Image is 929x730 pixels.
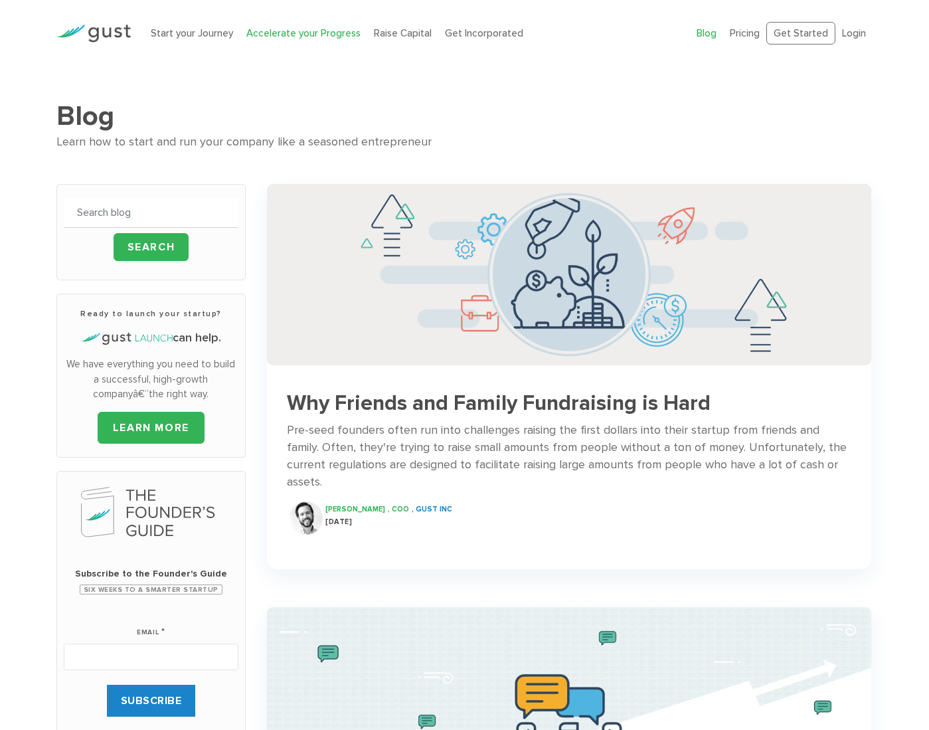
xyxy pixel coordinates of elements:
[64,329,238,347] h4: can help.
[290,502,323,535] img: Ryan Nash
[325,505,385,513] span: [PERSON_NAME]
[107,685,196,717] input: SUBSCRIBE
[267,184,871,548] a: Successful Startup Founders Invest In Their Own Ventures 0742d64fd6a698c3cfa409e71c3cc4e5620a7e72...
[80,585,222,594] span: Six Weeks to a Smarter Startup
[412,505,452,513] span: , Gust INC
[374,27,432,39] a: Raise Capital
[246,27,361,39] a: Accelerate your Progress
[56,25,131,43] img: Gust Logo
[64,198,238,228] input: Search blog
[766,22,835,45] a: Get Started
[98,412,205,444] a: LEARN MORE
[388,505,409,513] span: , COO
[325,517,352,526] span: [DATE]
[64,357,238,402] p: We have everything you need to build a successful, high-growth companyâ€”the right way.
[56,100,873,133] h1: Blog
[56,133,873,152] div: Learn how to start and run your company like a seasoned entrepreneur
[151,27,233,39] a: Start your Journey
[137,612,165,638] label: Email
[267,184,871,365] img: Successful Startup Founders Invest In Their Own Ventures 0742d64fd6a698c3cfa409e71c3cc4e5620a7e72...
[445,27,523,39] a: Get Incorporated
[114,233,189,261] input: Search
[842,27,866,39] a: Login
[287,392,851,415] h3: Why Friends and Family Fundraising is Hard
[64,567,238,581] span: Subscribe to the Founder's Guide
[287,422,851,491] div: Pre-seed founders often run into challenges raising the first dollars into their startup from fri...
[64,308,238,319] h3: Ready to launch your startup?
[730,27,760,39] a: Pricing
[697,27,717,39] a: Blog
